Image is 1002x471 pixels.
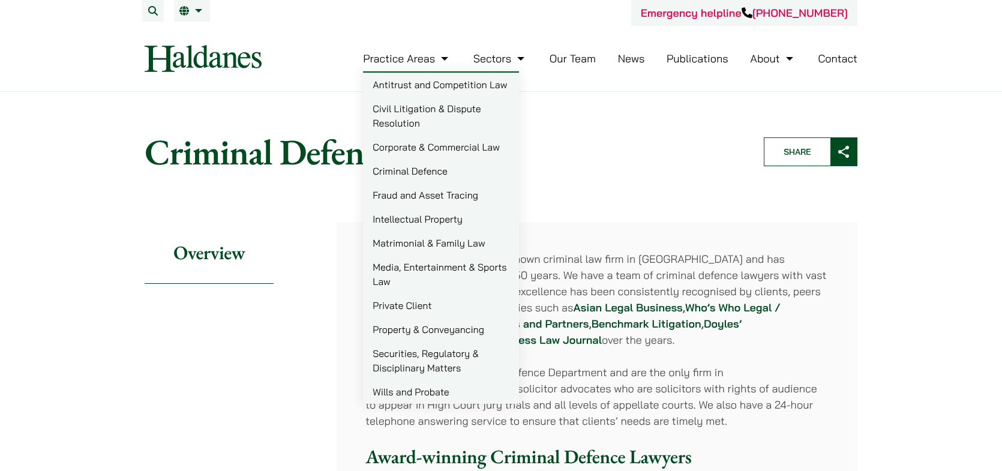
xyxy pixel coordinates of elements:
[145,130,743,173] h1: Criminal Defence
[363,97,519,135] a: Civil Litigation & Dispute Resolution
[363,341,519,380] a: Securities, Regulatory & Disciplinary Matters
[750,52,796,65] a: About
[764,137,857,166] button: Share
[365,301,781,331] a: Who’s Who Legal / Lexology
[363,317,519,341] a: Property & Conveyancing
[764,138,830,166] span: Share
[589,317,704,331] strong: , ,
[363,159,519,183] a: Criminal Defence
[573,301,682,314] a: Asian Legal Business
[618,52,645,65] a: News
[363,255,519,293] a: Media, Entertainment & Sports Law
[818,52,857,65] a: Contact
[363,52,451,65] a: Practice Areas
[363,380,519,404] a: Wills and Probate
[179,6,205,16] a: EN
[473,52,527,65] a: Sectors
[365,251,829,348] p: [PERSON_NAME] is the best-known criminal law firm in [GEOGRAPHIC_DATA] and has specialised in cri...
[457,333,602,347] a: China Business Law Journal
[363,293,519,317] a: Private Client
[365,445,829,468] h3: Award-winning Criminal Defence Lawyers
[363,207,519,231] a: Intellectual Property
[363,231,519,255] a: Matrimonial & Family Law
[363,135,519,159] a: Corporate & Commercial Law
[641,6,848,20] a: Emergency helpline[PHONE_NUMBER]
[550,52,596,65] a: Our Team
[363,183,519,207] a: Fraud and Asset Tracing
[469,317,589,331] a: Chambers and Partners
[667,52,728,65] a: Publications
[363,73,519,97] a: Antitrust and Competition Law
[592,317,701,331] a: Benchmark Litigation
[365,364,829,429] p: We have a sizeable Criminal Defence Department and are the only firm in [GEOGRAPHIC_DATA] with tw...
[683,301,685,314] strong: ,
[145,45,262,72] img: Logo of Haldanes
[145,222,274,284] h2: Overview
